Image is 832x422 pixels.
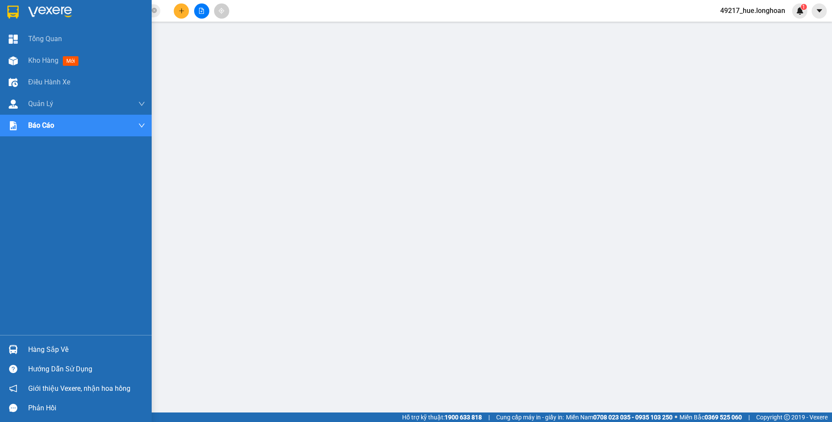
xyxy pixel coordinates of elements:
span: Quản Lý [28,98,53,109]
img: warehouse-icon [9,56,18,65]
button: plus [174,3,189,19]
button: file-add [194,3,209,19]
span: Kho hàng [28,56,58,64]
span: mới [63,56,78,66]
img: warehouse-icon [9,78,18,87]
span: 49217_hue.longhoan [713,5,792,16]
strong: 0369 525 060 [705,414,742,421]
img: icon-new-feature [796,7,804,15]
div: Hàng sắp về [28,343,145,356]
button: caret-down [812,3,827,19]
span: 1 [802,4,805,10]
img: solution-icon [9,121,18,130]
button: aim [214,3,229,19]
span: | [748,412,750,422]
span: caret-down [816,7,823,15]
strong: 1900 633 818 [445,414,482,421]
span: | [488,412,490,422]
span: Tổng Quan [28,33,62,44]
span: message [9,404,17,412]
span: Giới thiệu Vexere, nhận hoa hồng [28,383,130,394]
img: warehouse-icon [9,345,18,354]
span: question-circle [9,365,17,373]
div: Phản hồi [28,402,145,415]
span: notification [9,384,17,393]
span: Điều hành xe [28,77,70,87]
span: ⚪️ [675,416,677,419]
img: logo-vxr [7,6,19,19]
img: warehouse-icon [9,100,18,109]
span: Cung cấp máy in - giấy in: [496,412,564,422]
span: down [138,122,145,129]
span: Báo cáo [28,120,54,131]
span: Hỗ trợ kỹ thuật: [402,412,482,422]
span: Miền Nam [566,412,673,422]
span: close-circle [152,8,157,13]
sup: 1 [801,4,807,10]
div: Hướng dẫn sử dụng [28,363,145,376]
span: copyright [784,414,790,420]
span: down [138,100,145,107]
span: close-circle [152,7,157,15]
span: file-add [198,8,205,14]
strong: 0708 023 035 - 0935 103 250 [593,414,673,421]
img: dashboard-icon [9,35,18,44]
span: Miền Bắc [679,412,742,422]
span: aim [218,8,224,14]
span: plus [179,8,185,14]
